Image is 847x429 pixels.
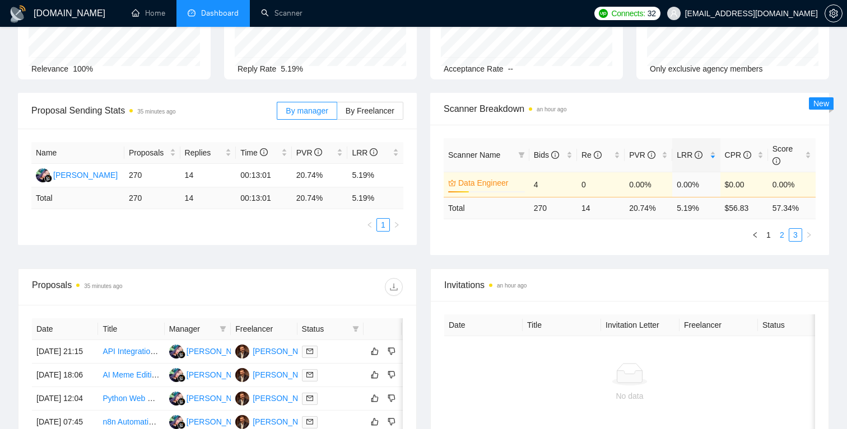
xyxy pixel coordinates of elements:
th: Invitation Letter [601,314,680,336]
span: Acceptance Rate [444,64,504,73]
td: [DATE] 12:04 [32,387,98,411]
span: Score [772,144,793,166]
img: gigradar-bm.png [44,175,52,182]
td: 0.00% [672,172,720,197]
div: [PERSON_NAME] [187,345,251,357]
div: [PERSON_NAME] [53,169,118,181]
li: 1 [376,218,390,232]
th: Freelancer [680,314,758,336]
span: -- [508,64,513,73]
div: Proposals [32,278,217,296]
a: API Integration Specialist [103,347,190,356]
button: left [363,218,376,232]
th: Freelancer [231,318,297,340]
button: dislike [385,392,398,405]
span: info-circle [551,151,559,159]
a: MK[PERSON_NAME] [235,393,317,402]
img: SM [169,415,183,429]
th: Manager [165,318,231,340]
span: LRR [677,150,702,159]
span: info-circle [260,148,268,156]
li: Next Page [390,218,403,232]
span: Proposals [129,147,167,159]
span: filter [350,320,361,337]
a: 2 [776,229,788,241]
span: Only exclusive agency members [650,64,763,73]
span: dislike [388,347,395,356]
td: Python Web Scraping Engineer (Playwright / Scrapy / BeautifulSoup) [98,387,164,411]
img: MK [235,415,249,429]
img: MK [235,392,249,406]
span: PVR [296,148,323,157]
button: like [368,415,381,428]
div: [PERSON_NAME] [253,392,317,404]
a: 1 [377,219,389,231]
a: homeHome [132,8,165,18]
a: 3 [789,229,802,241]
span: LRR [352,148,378,157]
img: gigradar-bm.png [178,351,185,359]
span: left [752,232,758,238]
div: [PERSON_NAME] [187,416,251,428]
img: MK [235,368,249,382]
span: CPR [725,150,751,159]
span: mail [306,348,313,355]
span: 5.19% [281,64,303,73]
span: Connects: [611,7,645,20]
span: New [813,99,829,108]
td: API Integration Specialist [98,340,164,364]
a: Python Web Scraping Engineer (Playwright / Scrapy / BeautifulSoup) [103,394,342,403]
li: 1 [762,228,775,242]
td: 20.74% [292,164,348,187]
button: dislike [385,345,398,358]
span: Reply Rate [238,64,276,73]
button: setting [825,4,843,22]
span: filter [217,320,229,337]
span: info-circle [370,148,378,156]
span: Status [302,323,348,335]
span: Proposal Sending Stats [31,103,277,117]
td: 0 [577,172,625,197]
img: logo [9,5,27,23]
img: SM [169,345,183,359]
button: like [368,345,381,358]
span: like [371,394,379,403]
a: SM[PERSON_NAME] [36,170,118,179]
span: Replies [185,147,224,159]
td: 0.00% [768,172,816,197]
span: By manager [286,106,328,115]
td: 0.00% [625,172,672,197]
div: [PERSON_NAME] [187,392,251,404]
div: [PERSON_NAME] [253,416,317,428]
li: 2 [775,228,789,242]
span: user [670,10,678,17]
span: Scanner Breakdown [444,102,816,116]
td: 14 [180,187,236,209]
span: info-circle [594,151,602,159]
a: MK[PERSON_NAME] [235,417,317,426]
span: Dashboard [201,8,239,18]
th: Replies [180,142,236,164]
li: 3 [789,228,802,242]
button: dislike [385,368,398,381]
span: PVR [629,150,655,159]
th: Status [758,314,836,336]
img: SM [169,392,183,406]
time: an hour ago [497,282,527,289]
li: Previous Page [748,228,762,242]
div: [PERSON_NAME] [253,369,317,381]
span: info-circle [772,157,780,165]
span: By Freelancer [346,106,394,115]
span: left [366,221,373,228]
button: like [368,368,381,381]
img: gigradar-bm.png [178,374,185,382]
a: MK[PERSON_NAME] [235,346,317,355]
th: Title [523,314,601,336]
a: Data Engineer [458,177,523,189]
span: like [371,417,379,426]
a: SM[PERSON_NAME] [169,346,251,355]
span: like [371,370,379,379]
li: Next Page [802,228,816,242]
span: like [371,347,379,356]
span: Manager [169,323,215,335]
